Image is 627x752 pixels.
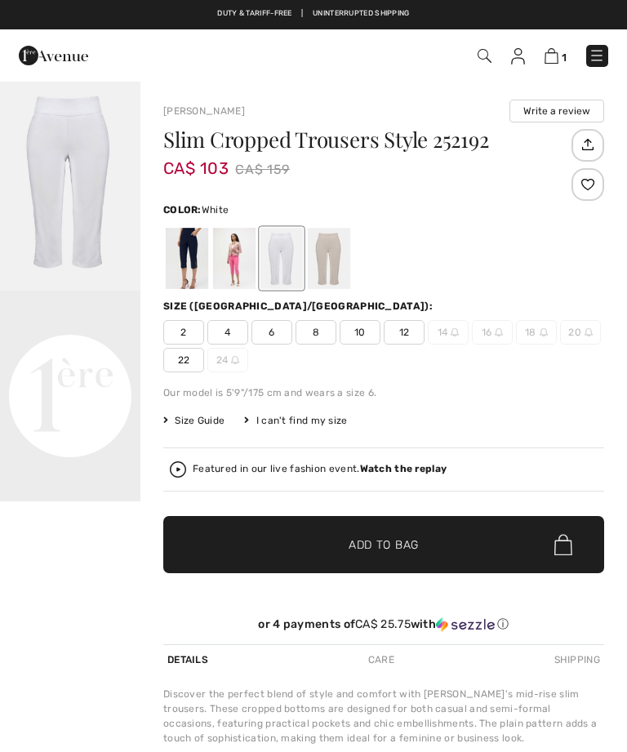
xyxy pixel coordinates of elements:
span: CA$ 103 [163,142,229,178]
img: 1ère Avenue [19,39,88,72]
span: 20 [560,320,601,345]
a: [PERSON_NAME] [163,105,245,117]
div: or 4 payments ofCA$ 25.75withSezzle Click to learn more about Sezzle [163,617,604,638]
div: White [260,228,303,289]
span: 12 [384,320,425,345]
span: CA$ 159 [235,158,290,182]
span: 16 [472,320,513,345]
img: ring-m.svg [451,328,459,336]
div: Discover the perfect blend of style and comfort with [PERSON_NAME]'s mid-rise slim trousers. Thes... [163,687,604,745]
img: ring-m.svg [495,328,503,336]
img: Sezzle [436,617,495,632]
span: 24 [207,348,248,372]
div: Featured in our live fashion event. [193,464,447,474]
span: 1 [562,51,567,64]
img: Share [574,131,601,158]
span: 8 [296,320,336,345]
div: Care [364,645,398,674]
img: Bag.svg [554,534,572,555]
span: Add to Bag [349,536,419,554]
span: 4 [207,320,248,345]
img: Search [478,49,491,63]
div: Details [163,645,212,674]
img: My Info [511,48,525,65]
span: Color: [163,204,202,216]
a: 1 [545,47,567,65]
img: Shopping Bag [545,48,558,64]
img: Menu [589,47,605,64]
span: CA$ 25.75 [355,617,411,631]
strong: Watch the replay [360,463,447,474]
div: Midnight Blue [166,228,208,289]
h1: Slim Cropped Trousers Style 252192 [163,129,567,150]
div: Bubble gum [213,228,256,289]
span: White [202,204,229,216]
img: Watch the replay [170,461,186,478]
span: 6 [251,320,292,345]
button: Write a review [509,100,604,122]
button: Add to Bag [163,516,604,573]
span: 14 [428,320,469,345]
span: 18 [516,320,557,345]
img: ring-m.svg [231,356,239,364]
a: 1ère Avenue [19,48,88,62]
img: ring-m.svg [585,328,593,336]
div: Size ([GEOGRAPHIC_DATA]/[GEOGRAPHIC_DATA]): [163,299,436,314]
span: Size Guide [163,413,225,428]
div: Moonstone [308,228,350,289]
div: or 4 payments of with [163,617,604,632]
div: Shipping [550,645,604,674]
span: 2 [163,320,204,345]
span: 10 [340,320,380,345]
img: ring-m.svg [540,328,548,336]
div: I can't find my size [244,413,347,428]
span: 22 [163,348,204,372]
div: Our model is 5'9"/175 cm and wears a size 6. [163,385,604,400]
